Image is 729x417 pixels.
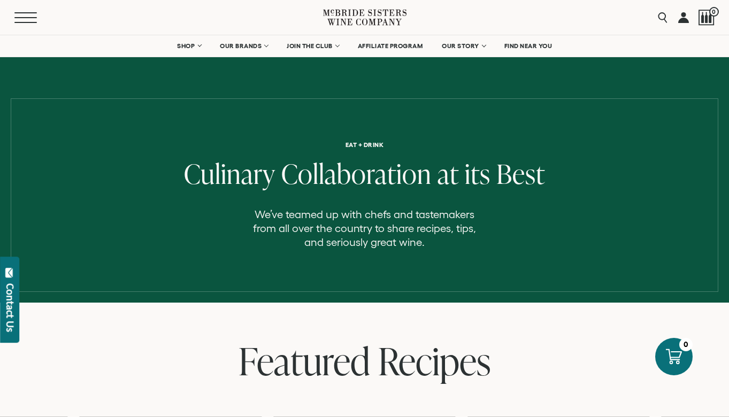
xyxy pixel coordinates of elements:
a: OUR BRANDS [213,35,274,57]
span: Best [496,155,545,192]
span: Collaboration [281,155,432,192]
span: at [438,155,459,192]
a: SHOP [170,35,208,57]
p: We’ve teamed up with chefs and tastemakers from all over the country to share recipes, tips, and ... [249,207,480,249]
span: Culinary [184,155,275,192]
span: Featured [239,335,370,387]
a: JOIN THE CLUB [280,35,346,57]
span: its [465,155,490,192]
span: JOIN THE CLUB [287,42,333,50]
span: FIND NEAR YOU [504,42,552,50]
a: FIND NEAR YOU [497,35,559,57]
span: AFFILIATE PROGRAM [358,42,423,50]
span: Recipes [378,335,490,387]
span: OUR BRANDS [220,42,262,50]
button: Mobile Menu Trigger [14,12,53,23]
a: AFFILIATE PROGRAM [351,35,430,57]
div: 0 [679,338,693,351]
span: OUR STORY [442,42,479,50]
a: OUR STORY [435,35,492,57]
span: 0 [709,7,719,17]
div: Contact Us [5,283,16,332]
span: SHOP [177,42,195,50]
